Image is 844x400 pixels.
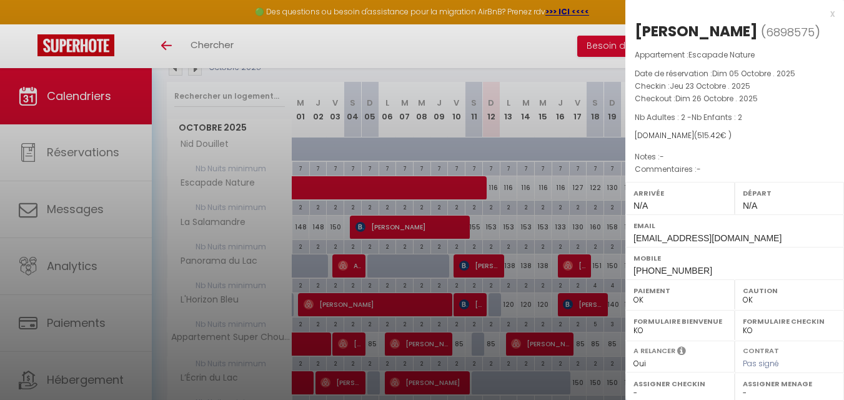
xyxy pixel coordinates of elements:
span: [PHONE_NUMBER] [633,266,712,276]
label: Assigner Menage [743,377,836,390]
span: 515.42 [697,130,720,141]
span: Escapade Nature [688,49,755,60]
span: Nb Adultes : 2 - [635,112,742,122]
p: Appartement : [635,49,835,61]
p: Date de réservation : [635,67,835,80]
div: [PERSON_NAME] [635,21,758,41]
label: Formulaire Checkin [743,315,836,327]
span: Jeu 23 Octobre . 2025 [670,81,750,91]
i: Sélectionner OUI si vous souhaiter envoyer les séquences de messages post-checkout [677,346,686,359]
span: [EMAIL_ADDRESS][DOMAIN_NAME] [633,233,782,243]
span: ( € ) [694,130,732,141]
span: Dim 05 Octobre . 2025 [712,68,795,79]
span: Dim 26 Octobre . 2025 [675,93,758,104]
span: N/A [743,201,757,211]
label: A relancer [633,346,675,356]
span: Nb Enfants : 2 [692,112,742,122]
p: Commentaires : [635,163,835,176]
span: - [697,164,701,174]
p: Notes : [635,151,835,163]
label: Formulaire Bienvenue [633,315,727,327]
span: - [660,151,664,162]
span: Pas signé [743,358,779,369]
span: ( ) [761,23,820,41]
label: Arrivée [633,187,727,199]
label: Paiement [633,284,727,297]
label: Email [633,219,836,232]
label: Assigner Checkin [633,377,727,390]
span: 6898575 [766,24,815,40]
div: [DOMAIN_NAME] [635,130,835,142]
span: N/A [633,201,648,211]
p: Checkout : [635,92,835,105]
div: x [625,6,835,21]
label: Caution [743,284,836,297]
p: Checkin : [635,80,835,92]
label: Mobile [633,252,836,264]
label: Contrat [743,346,779,354]
label: Départ [743,187,836,199]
